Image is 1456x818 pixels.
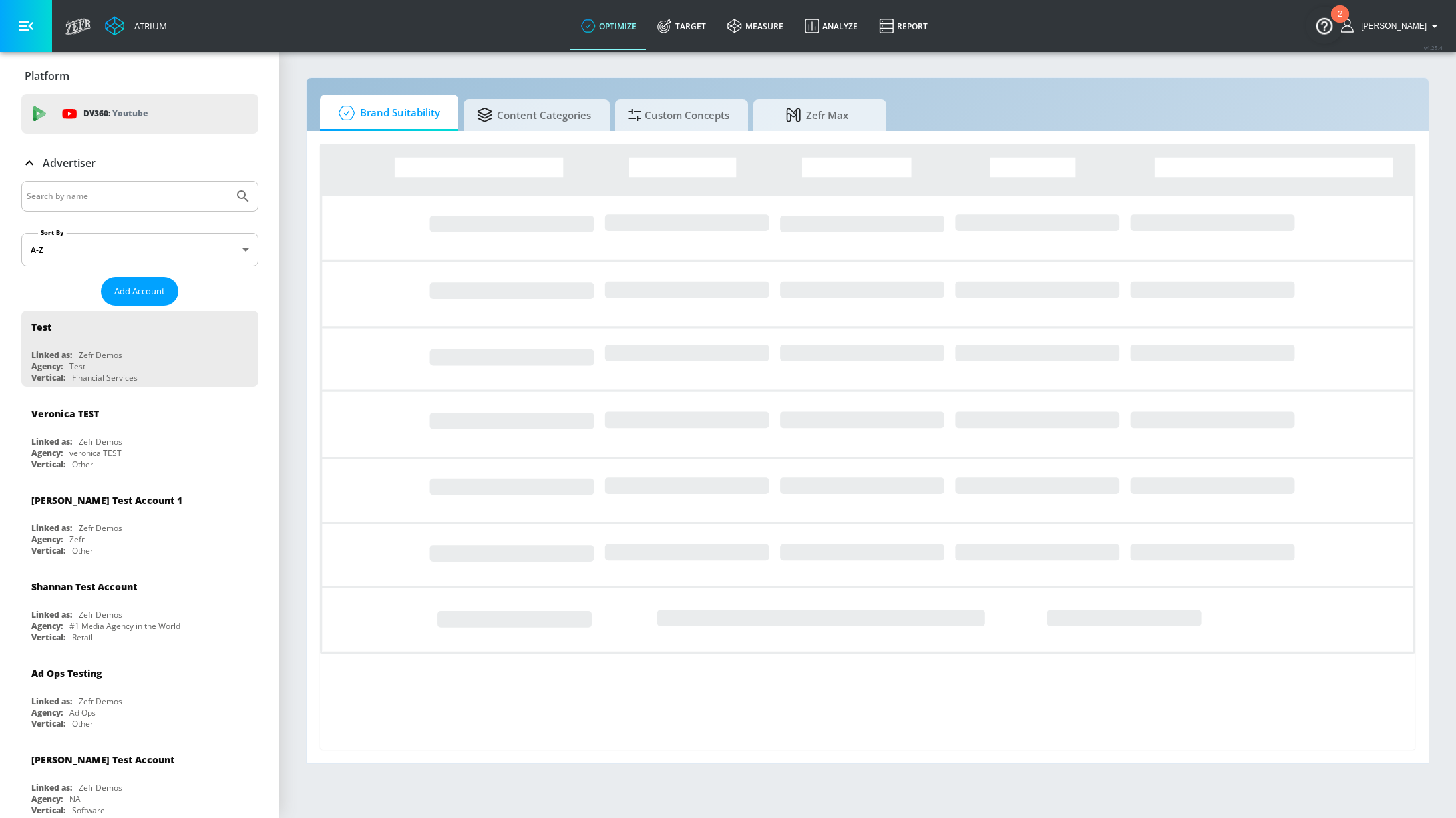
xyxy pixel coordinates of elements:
div: Test [31,321,51,333]
div: Vertical: [31,459,65,470]
div: Atrium [129,20,167,32]
div: Shannan Test Account [31,580,137,593]
div: Linked as: [31,696,72,707]
p: Platform [25,69,69,83]
div: Linked as: [31,349,72,361]
a: Target [647,2,717,50]
div: DV360: Youtube [21,94,258,134]
div: Ad Ops [69,707,96,718]
div: #1 Media Agency in the World [69,620,180,632]
div: Other [72,459,93,470]
a: optimize [570,2,647,50]
div: [PERSON_NAME] Test Account 1 [31,494,182,507]
div: A-Z [21,233,258,266]
div: [PERSON_NAME] Test Account 1Linked as:Zefr DemosAgency:ZefrVertical:Other [21,484,258,560]
div: Platform [21,57,258,95]
div: Advertiser [21,144,258,182]
div: Software [72,805,105,816]
div: Vertical: [31,632,65,643]
div: Zefr Demos [79,349,122,361]
div: Financial Services [72,372,138,383]
button: Open Resource Center, 2 new notifications [1306,7,1343,44]
span: v 4.25.4 [1424,44,1443,51]
span: Content Categories [477,99,591,131]
div: Vertical: [31,805,65,816]
div: Ad Ops Testing [31,667,102,680]
div: Veronica TEST [31,407,99,420]
div: TestLinked as:Zefr DemosAgency:TestVertical:Financial Services [21,311,258,387]
div: Zefr [69,534,85,545]
div: Vertical: [31,372,65,383]
a: Report [868,2,938,50]
span: Brand Suitability [333,97,440,129]
div: Other [72,718,93,729]
p: DV360: [83,106,148,121]
div: Linked as: [31,782,72,793]
div: Retail [72,632,92,643]
div: Agency: [31,620,63,632]
div: Agency: [31,793,63,805]
div: 2 [1338,14,1342,31]
div: Linked as: [31,609,72,620]
div: Zefr Demos [79,609,122,620]
p: Youtube [112,106,148,120]
div: Test [69,361,85,372]
div: Shannan Test AccountLinked as:Zefr DemosAgency:#1 Media Agency in the WorldVertical:Retail [21,570,258,646]
div: Agency: [31,447,63,459]
div: Agency: [31,707,63,718]
div: NA [69,793,81,805]
span: login as: rob.greenberg@zefr.com [1356,21,1427,31]
input: Search by name [27,188,228,205]
button: [PERSON_NAME] [1341,18,1443,34]
div: Veronica TESTLinked as:Zefr DemosAgency:veronica TESTVertical:Other [21,397,258,473]
a: Atrium [105,16,167,36]
span: Custom Concepts [628,99,729,131]
div: Vertical: [31,545,65,556]
div: Zefr Demos [79,436,122,447]
div: Linked as: [31,522,72,534]
div: Other [72,545,93,556]
div: Ad Ops TestingLinked as:Zefr DemosAgency:Ad OpsVertical:Other [21,657,258,733]
div: Zefr Demos [79,522,122,534]
div: Zefr Demos [79,782,122,793]
label: Sort By [38,228,67,237]
span: Zefr Max [767,99,868,131]
a: measure [717,2,794,50]
a: Analyze [794,2,868,50]
div: Zefr Demos [79,696,122,707]
p: Advertiser [43,156,96,170]
div: veronica TEST [69,447,122,459]
div: Agency: [31,361,63,372]
div: Agency: [31,534,63,545]
div: [PERSON_NAME] Test Account [31,753,174,766]
button: Add Account [101,277,178,306]
span: Add Account [114,284,165,299]
div: Linked as: [31,436,72,447]
div: Vertical: [31,718,65,729]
